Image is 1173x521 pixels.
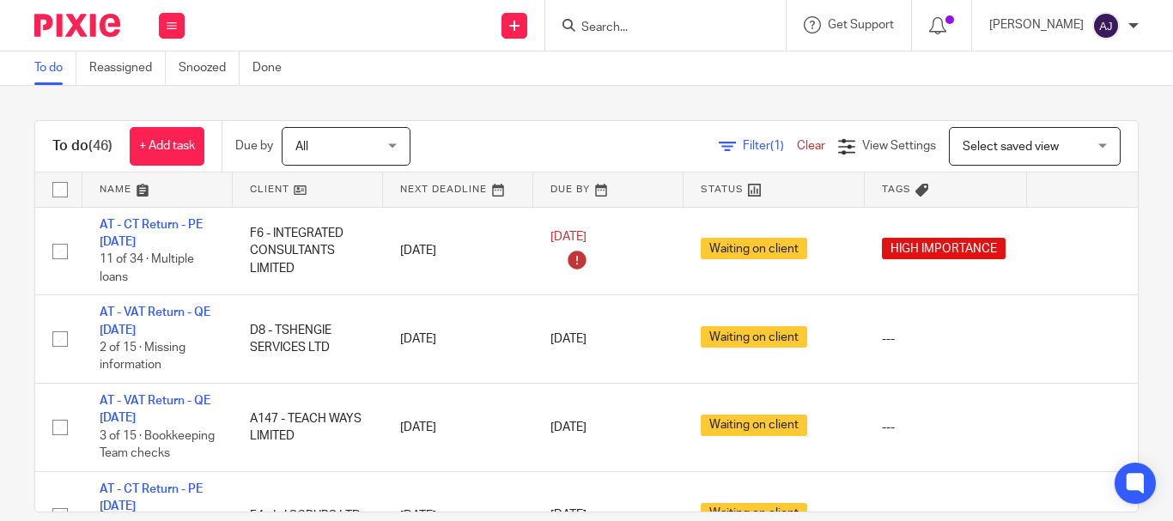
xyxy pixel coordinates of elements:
[743,140,797,152] span: Filter
[88,139,112,153] span: (46)
[233,295,383,384] td: D8 - TSHENGIE SERVICES LTD
[179,51,240,85] a: Snoozed
[130,127,204,166] a: + Add task
[701,326,807,348] span: Waiting on client
[383,207,533,295] td: [DATE]
[100,342,185,372] span: 2 of 15 · Missing information
[882,419,1010,436] div: ---
[295,141,308,153] span: All
[233,384,383,472] td: A147 - TEACH WAYS LIMITED
[100,219,203,248] a: AT - CT Return - PE [DATE]
[233,207,383,295] td: F6 - INTEGRATED CONSULTANTS LIMITED
[701,238,807,259] span: Waiting on client
[34,14,120,37] img: Pixie
[252,51,295,85] a: Done
[580,21,734,36] input: Search
[550,421,586,433] span: [DATE]
[235,137,273,154] p: Due by
[89,51,166,85] a: Reassigned
[383,384,533,472] td: [DATE]
[550,231,586,243] span: [DATE]
[828,19,894,31] span: Get Support
[1092,12,1120,39] img: svg%3E
[100,253,194,283] span: 11 of 34 · Multiple loans
[963,141,1059,153] span: Select saved view
[701,415,807,436] span: Waiting on client
[100,483,203,512] a: AT - CT Return - PE [DATE]
[100,430,215,460] span: 3 of 15 · Bookkeeping Team checks
[770,140,784,152] span: (1)
[797,140,825,152] a: Clear
[882,185,911,194] span: Tags
[34,51,76,85] a: To do
[862,140,936,152] span: View Settings
[550,333,586,345] span: [DATE]
[383,295,533,384] td: [DATE]
[882,330,1010,348] div: ---
[989,16,1084,33] p: [PERSON_NAME]
[100,395,210,424] a: AT - VAT Return - QE [DATE]
[882,238,1006,259] span: HIGH IMPORTANCE
[52,137,112,155] h1: To do
[100,306,210,336] a: AT - VAT Return - QE [DATE]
